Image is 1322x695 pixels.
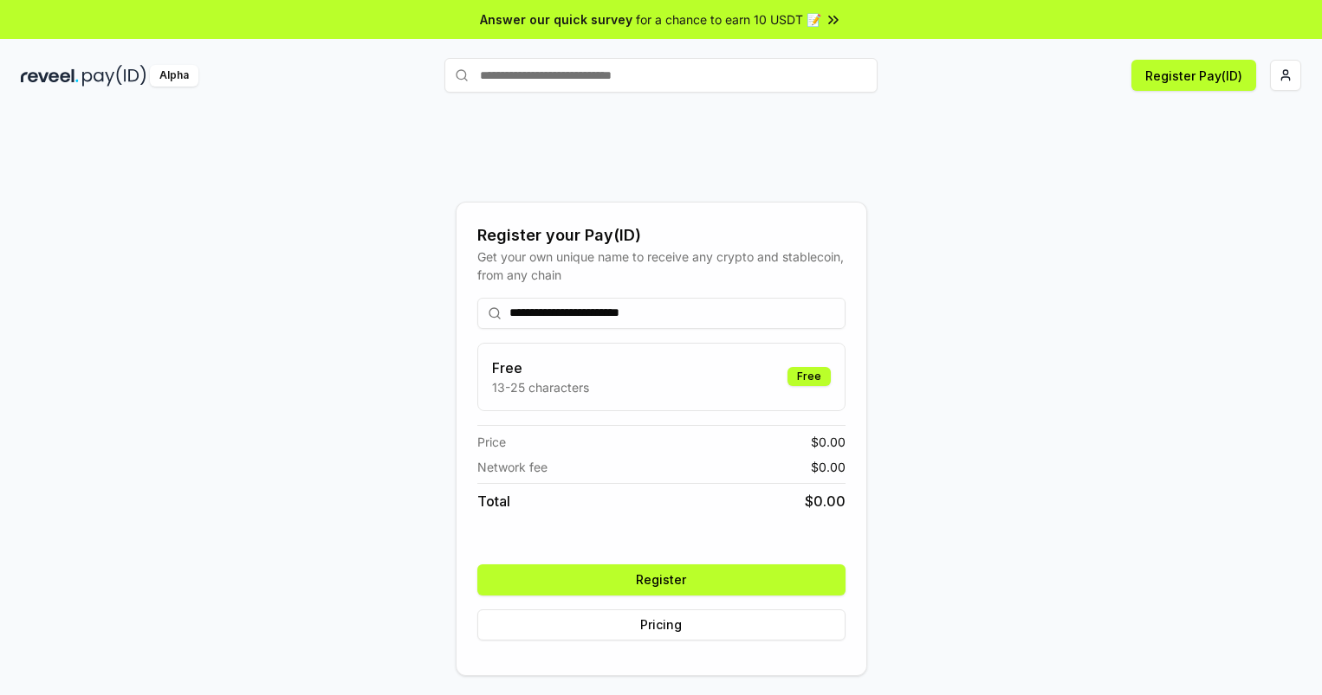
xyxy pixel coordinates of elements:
[811,458,846,476] span: $ 0.00
[477,248,846,284] div: Get your own unique name to receive any crypto and stablecoin, from any chain
[477,564,846,595] button: Register
[811,433,846,451] span: $ 0.00
[477,458,548,476] span: Network fee
[477,609,846,640] button: Pricing
[480,10,632,29] span: Answer our quick survey
[21,65,79,87] img: reveel_dark
[492,357,589,378] h3: Free
[636,10,821,29] span: for a chance to earn 10 USDT 📝
[805,491,846,512] span: $ 0.00
[787,367,831,386] div: Free
[82,65,146,87] img: pay_id
[477,433,506,451] span: Price
[150,65,198,87] div: Alpha
[492,378,589,396] p: 13-25 characters
[477,491,510,512] span: Total
[477,223,846,248] div: Register your Pay(ID)
[1131,60,1256,91] button: Register Pay(ID)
